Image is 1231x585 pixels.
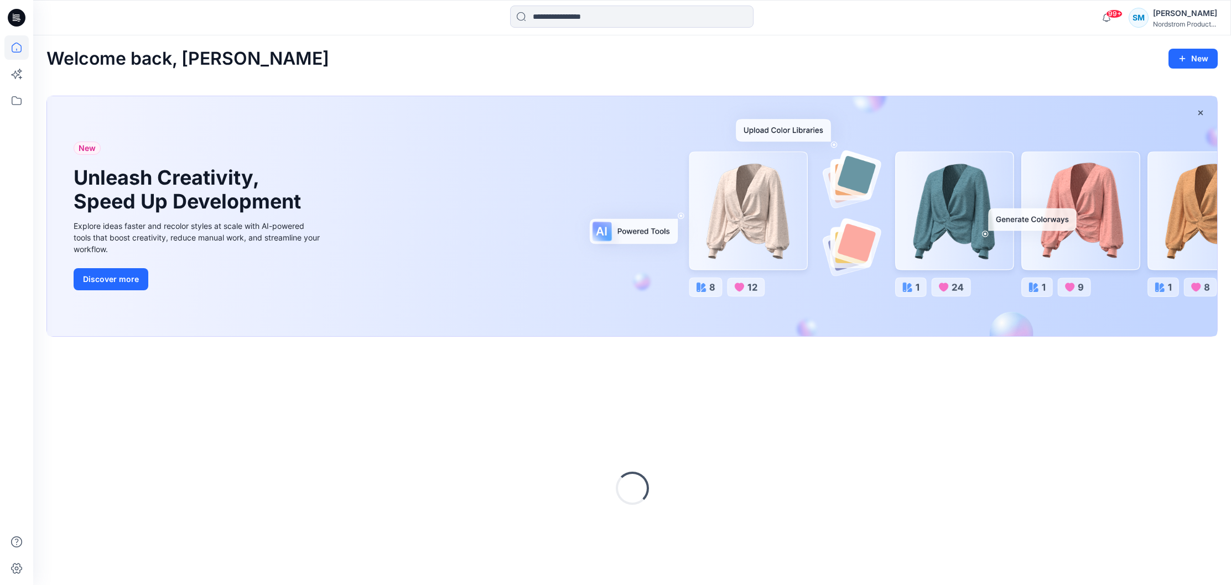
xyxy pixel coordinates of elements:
[79,142,96,155] span: New
[1129,8,1149,28] div: SM
[1153,7,1217,20] div: [PERSON_NAME]
[74,220,323,255] div: Explore ideas faster and recolor styles at scale with AI-powered tools that boost creativity, red...
[74,268,323,290] a: Discover more
[1106,9,1123,18] span: 99+
[1168,49,1218,69] button: New
[74,166,306,213] h1: Unleash Creativity, Speed Up Development
[1153,20,1217,28] div: Nordstrom Product...
[74,268,148,290] button: Discover more
[46,49,329,69] h2: Welcome back, [PERSON_NAME]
